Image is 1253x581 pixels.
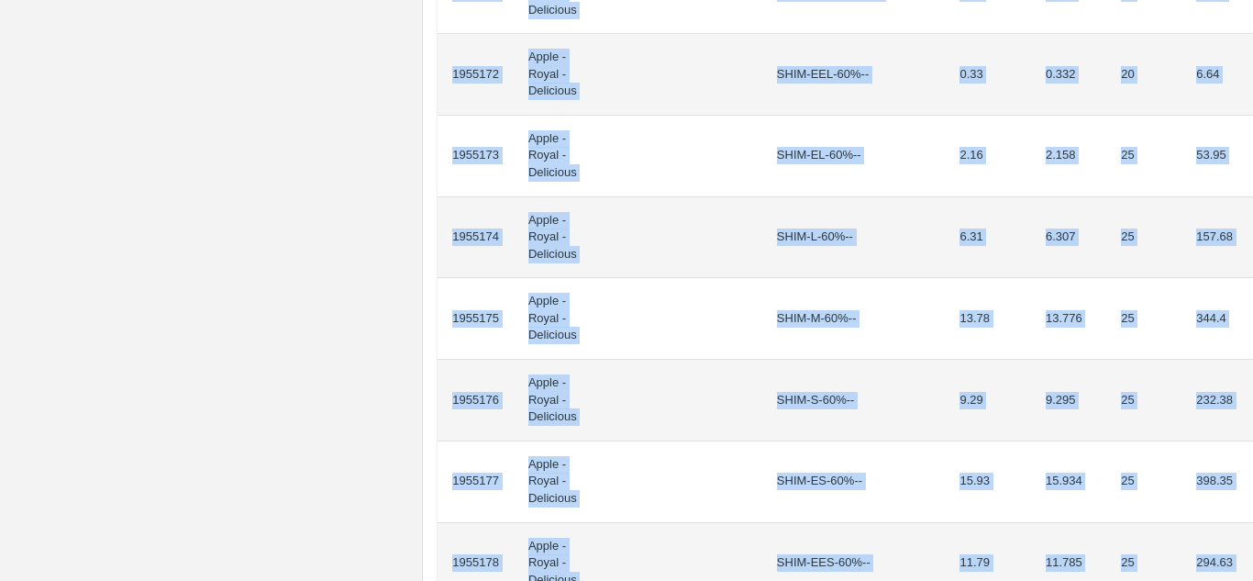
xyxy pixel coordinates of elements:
[1031,360,1106,441] td: 9.295
[438,116,514,197] td: 1955173
[945,278,1030,360] td: 13.78
[945,34,1030,116] td: 0.33
[1106,197,1181,279] td: 25
[762,197,946,279] td: SHIM-L-60%--
[945,116,1030,197] td: 2.16
[1106,360,1181,441] td: 25
[438,34,514,116] td: 1955172
[1031,278,1106,360] td: 13.776
[762,278,946,360] td: SHIM-M-60%--
[1106,441,1181,523] td: 25
[1106,278,1181,360] td: 25
[945,197,1030,279] td: 6.31
[762,116,946,197] td: SHIM-EL-60%--
[762,34,946,116] td: SHIM-EEL-60%--
[514,441,595,523] td: Apple - Royal - Delicious
[1031,441,1106,523] td: 15.934
[1031,34,1106,116] td: 0.332
[945,441,1030,523] td: 15.93
[1031,116,1106,197] td: 2.158
[1031,197,1106,279] td: 6.307
[438,360,514,441] td: 1955176
[438,197,514,279] td: 1955174
[945,360,1030,441] td: 9.29
[762,441,946,523] td: SHIM-ES-60%--
[514,278,595,360] td: Apple - Royal - Delicious
[1106,34,1181,116] td: 20
[514,116,595,197] td: Apple - Royal - Delicious
[438,278,514,360] td: 1955175
[438,441,514,523] td: 1955177
[514,360,595,441] td: Apple - Royal - Delicious
[514,197,595,279] td: Apple - Royal - Delicious
[514,34,595,116] td: Apple - Royal - Delicious
[1106,116,1181,197] td: 25
[762,360,946,441] td: SHIM-S-60%--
